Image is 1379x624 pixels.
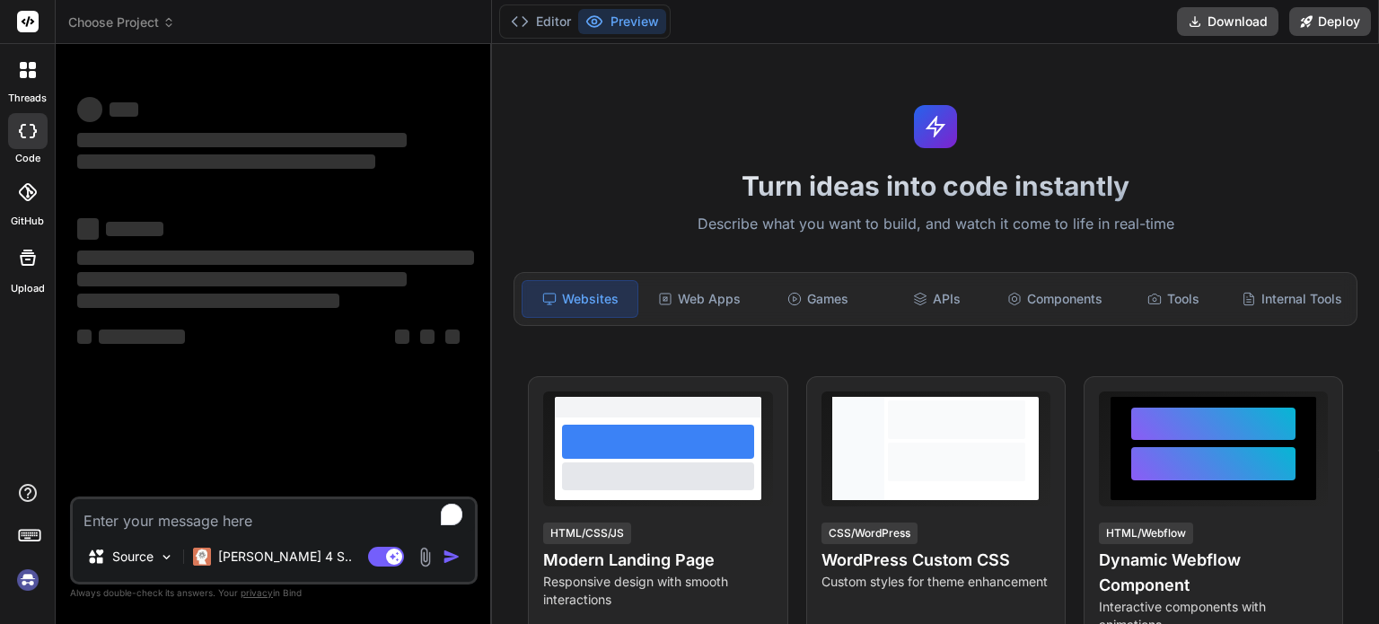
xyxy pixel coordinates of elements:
[445,330,460,344] span: ‌
[77,272,407,286] span: ‌
[415,547,435,567] img: attachment
[504,9,578,34] button: Editor
[443,548,461,566] img: icon
[73,499,475,532] textarea: To enrich screen reader interactions, please activate Accessibility in Grammarly extension settings
[395,330,409,344] span: ‌
[13,565,43,595] img: signin
[77,330,92,344] span: ‌
[77,250,474,265] span: ‌
[77,218,99,240] span: ‌
[821,573,1050,591] p: Custom styles for theme enhancement
[77,97,102,122] span: ‌
[241,587,273,598] span: privacy
[77,294,339,308] span: ‌
[110,102,138,117] span: ‌
[997,280,1112,318] div: Components
[522,280,638,318] div: Websites
[420,330,435,344] span: ‌
[106,222,163,236] span: ‌
[1234,280,1349,318] div: Internal Tools
[70,584,478,602] p: Always double-check its answers. Your in Bind
[1116,280,1231,318] div: Tools
[77,154,375,169] span: ‌
[503,170,1368,202] h1: Turn ideas into code instantly
[11,214,44,229] label: GitHub
[1099,548,1328,598] h4: Dynamic Webflow Component
[1289,7,1371,36] button: Deploy
[760,280,875,318] div: Games
[1177,7,1278,36] button: Download
[543,573,772,609] p: Responsive design with smooth interactions
[8,91,47,106] label: threads
[112,548,154,566] p: Source
[543,548,772,573] h4: Modern Landing Page
[193,548,211,566] img: Claude 4 Sonnet
[642,280,757,318] div: Web Apps
[11,281,45,296] label: Upload
[77,133,407,147] span: ‌
[159,549,174,565] img: Pick Models
[578,9,666,34] button: Preview
[879,280,994,318] div: APIs
[543,523,631,544] div: HTML/CSS/JS
[1099,523,1193,544] div: HTML/Webflow
[821,523,918,544] div: CSS/WordPress
[68,13,175,31] span: Choose Project
[99,330,185,344] span: ‌
[15,151,40,166] label: code
[218,548,352,566] p: [PERSON_NAME] 4 S..
[503,213,1368,236] p: Describe what you want to build, and watch it come to life in real-time
[821,548,1050,573] h4: WordPress Custom CSS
